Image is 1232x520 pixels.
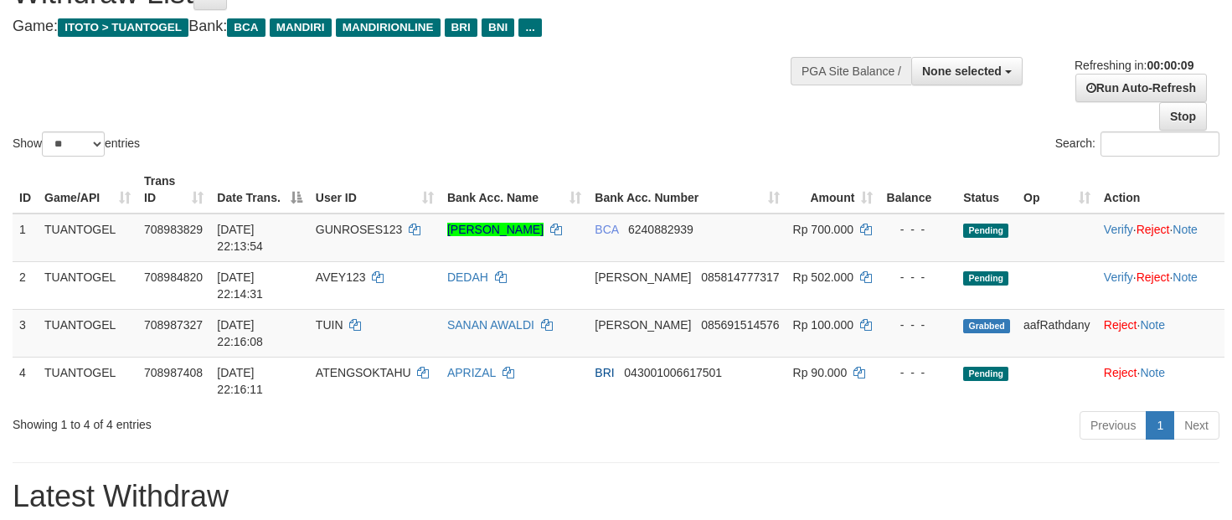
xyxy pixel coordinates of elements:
td: TUANTOGEL [38,261,137,309]
span: Copy 085814777317 to clipboard [701,270,779,284]
span: AVEY123 [316,270,366,284]
input: Search: [1101,131,1219,157]
span: ITOTO > TUANTOGEL [58,18,188,37]
a: APRIZAL [447,366,496,379]
span: MANDIRI [270,18,332,37]
span: Grabbed [963,319,1010,333]
span: None selected [922,64,1002,78]
div: Showing 1 to 4 of 4 entries [13,409,501,433]
span: Rp 502.000 [793,270,853,284]
a: Note [1140,366,1165,379]
strong: 00:00:09 [1147,59,1193,72]
a: Note [1173,223,1198,236]
td: aafRathdany [1017,309,1097,357]
span: GUNROSES123 [316,223,402,236]
span: [PERSON_NAME] [595,270,691,284]
div: PGA Site Balance / [791,57,911,85]
span: Rp 90.000 [793,366,848,379]
th: Op: activate to sort column ascending [1017,166,1097,214]
select: Showentries [42,131,105,157]
td: · · [1097,261,1224,309]
a: Note [1173,270,1198,284]
button: None selected [911,57,1023,85]
a: Stop [1159,102,1207,131]
th: Date Trans.: activate to sort column descending [210,166,309,214]
a: 1 [1146,411,1174,440]
th: Balance [879,166,956,214]
h4: Game: Bank: [13,18,805,35]
th: Bank Acc. Name: activate to sort column ascending [441,166,588,214]
div: - - - [886,364,950,381]
span: ATENGSOKTAHU [316,366,411,379]
th: Trans ID: activate to sort column ascending [137,166,210,214]
td: TUANTOGEL [38,357,137,404]
span: BNI [482,18,514,37]
a: Reject [1137,223,1170,236]
span: Copy 085691514576 to clipboard [701,318,779,332]
th: Status [956,166,1017,214]
span: 708983829 [144,223,203,236]
td: TUANTOGEL [38,309,137,357]
a: Reject [1104,366,1137,379]
td: 2 [13,261,38,309]
span: 708984820 [144,270,203,284]
div: - - - [886,221,950,238]
th: User ID: activate to sort column ascending [309,166,441,214]
a: [PERSON_NAME] [447,223,544,236]
a: Reject [1137,270,1170,284]
span: BCA [227,18,265,37]
span: Rp 700.000 [793,223,853,236]
span: TUIN [316,318,343,332]
a: Previous [1080,411,1147,440]
div: - - - [886,269,950,286]
td: · [1097,357,1224,404]
td: · [1097,309,1224,357]
h1: Latest Withdraw [13,480,1219,513]
span: Refreshing in: [1075,59,1193,72]
span: [DATE] 22:16:08 [217,318,263,348]
span: [PERSON_NAME] [595,318,691,332]
span: Copy 043001006617501 to clipboard [624,366,722,379]
label: Show entries [13,131,140,157]
a: Verify [1104,270,1133,284]
th: Bank Acc. Number: activate to sort column ascending [588,166,786,214]
td: · · [1097,214,1224,262]
td: 4 [13,357,38,404]
label: Search: [1055,131,1219,157]
td: TUANTOGEL [38,214,137,262]
span: [DATE] 22:14:31 [217,270,263,301]
span: Rp 100.000 [793,318,853,332]
span: Pending [963,224,1008,238]
span: ... [518,18,541,37]
span: Pending [963,367,1008,381]
span: BCA [595,223,618,236]
a: Next [1173,411,1219,440]
a: Run Auto-Refresh [1075,74,1207,102]
a: Reject [1104,318,1137,332]
span: BRI [595,366,614,379]
a: SANAN AWALDI [447,318,534,332]
td: 1 [13,214,38,262]
span: 708987408 [144,366,203,379]
th: Amount: activate to sort column ascending [786,166,880,214]
th: Game/API: activate to sort column ascending [38,166,137,214]
a: DEDAH [447,270,488,284]
span: Pending [963,271,1008,286]
span: [DATE] 22:16:11 [217,366,263,396]
th: Action [1097,166,1224,214]
span: BRI [445,18,477,37]
span: 708987327 [144,318,203,332]
td: 3 [13,309,38,357]
span: MANDIRIONLINE [336,18,441,37]
a: Note [1140,318,1165,332]
div: - - - [886,317,950,333]
span: [DATE] 22:13:54 [217,223,263,253]
a: Verify [1104,223,1133,236]
span: Copy 6240882939 to clipboard [628,223,693,236]
th: ID [13,166,38,214]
